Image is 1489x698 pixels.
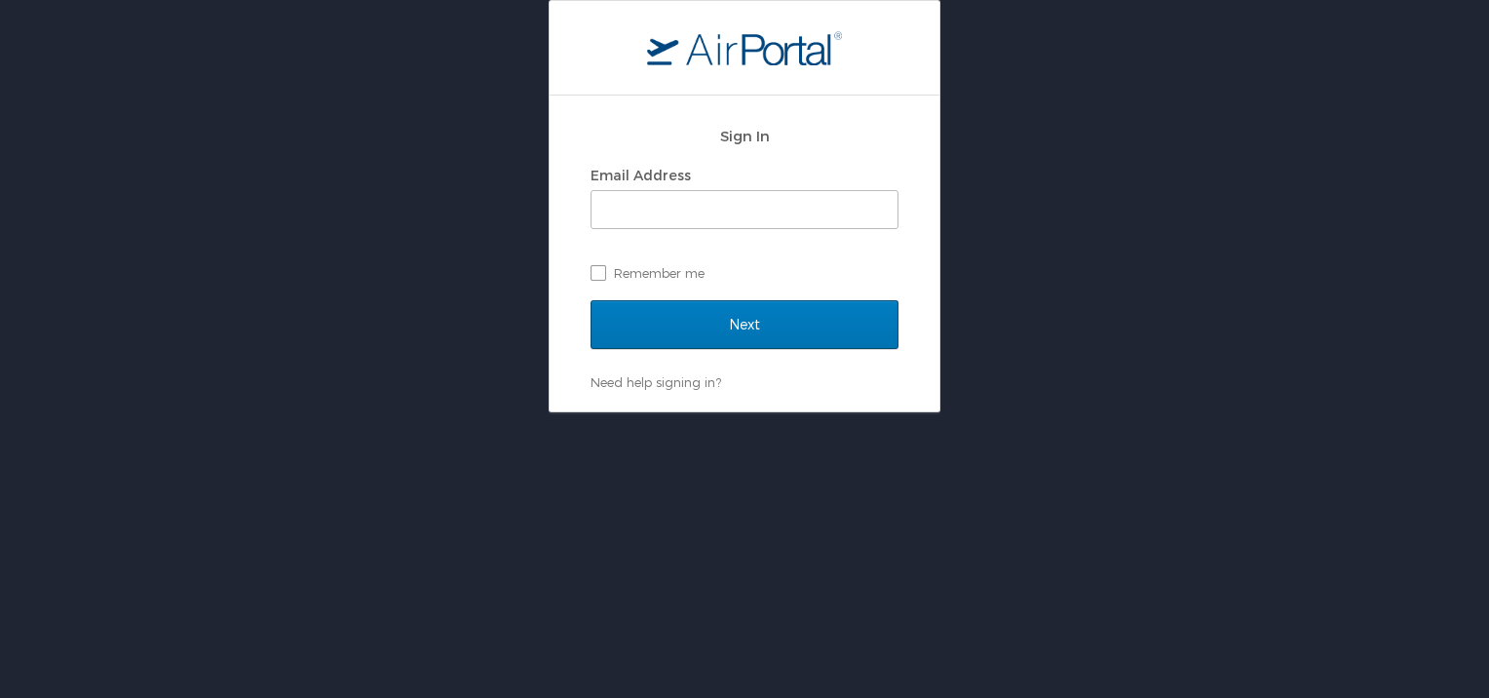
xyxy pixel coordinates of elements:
[591,300,898,349] input: Next
[591,125,898,147] h2: Sign In
[647,30,842,65] img: logo
[591,258,898,288] label: Remember me
[591,167,691,183] label: Email Address
[591,374,721,390] a: Need help signing in?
